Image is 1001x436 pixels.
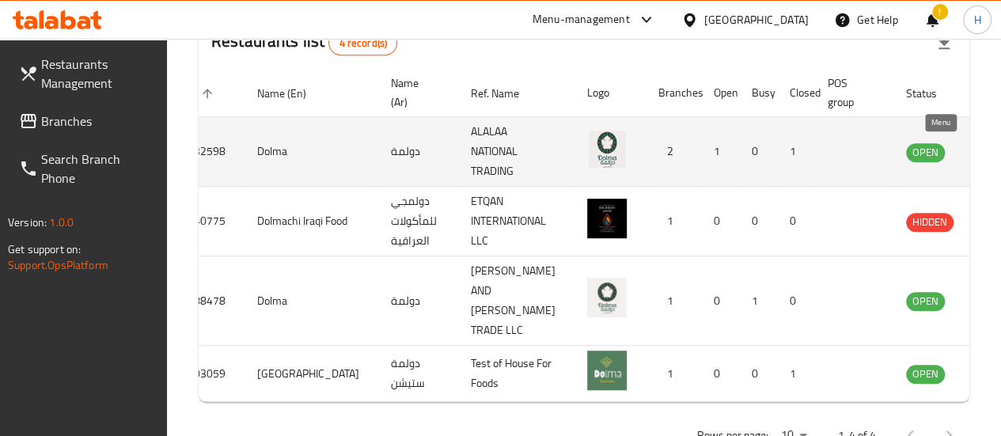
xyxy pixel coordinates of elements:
td: Dolma [245,117,378,187]
span: Status [906,84,957,103]
span: ID [188,84,218,103]
td: 1 [646,187,701,256]
th: Open [701,69,739,117]
h2: Restaurants list [211,29,397,55]
td: 1 [701,117,739,187]
td: 0 [701,346,739,402]
td: 1 [777,346,815,402]
span: Name (En) [257,84,327,103]
td: 1 [739,256,777,346]
span: Name (Ar) [391,74,439,112]
span: Restaurants Management [41,55,154,93]
td: Dolma [245,256,378,346]
img: Dolma [587,129,627,169]
span: HIDDEN [906,213,954,231]
td: 640775 [175,187,245,256]
span: Branches [41,112,154,131]
span: Search Branch Phone [41,150,154,188]
div: HIDDEN [906,213,954,232]
a: Search Branch Phone [6,140,167,197]
td: 688478 [175,256,245,346]
a: Restaurants Management [6,45,167,102]
td: دولمة [378,256,458,346]
img: Dolma Station [587,351,627,390]
td: 0 [701,256,739,346]
th: Busy [739,69,777,117]
div: OPEN [906,365,945,384]
td: 703059 [175,346,245,402]
td: 1 [646,256,701,346]
td: Dolmachi Iraqi Food [245,187,378,256]
div: OPEN [906,292,945,311]
th: Logo [574,69,646,117]
span: Version: [8,212,47,233]
td: 0 [777,256,815,346]
span: OPEN [906,292,945,310]
td: Test of House For Foods [458,346,574,402]
span: Get support on: [8,239,81,260]
img: Dolma [587,278,627,317]
td: 0 [739,346,777,402]
div: OPEN [906,143,945,162]
a: Branches [6,102,167,140]
div: Menu-management [533,10,630,29]
span: Ref. Name [471,84,540,103]
span: H [973,11,980,28]
td: ALALAA NATIONAL TRADING [458,117,574,187]
td: 0 [739,117,777,187]
td: 632598 [175,117,245,187]
img: Dolmachi Iraqi Food [587,199,627,238]
a: Support.OpsPlatform [8,255,108,275]
td: دولمجي للمأكولات العراقية [378,187,458,256]
td: 1 [777,117,815,187]
div: Total records count [328,30,397,55]
td: 1 [646,346,701,402]
td: ETQAN INTERNATIONAL LLC [458,187,574,256]
td: دولمة ستيشن [378,346,458,402]
span: 1.0.0 [49,212,74,233]
td: 0 [777,187,815,256]
span: 4 record(s) [329,36,396,51]
th: Branches [646,69,701,117]
td: 0 [701,187,739,256]
div: Export file [925,24,963,62]
th: Closed [777,69,815,117]
td: 0 [739,187,777,256]
td: [GEOGRAPHIC_DATA] [245,346,378,402]
span: POS group [828,74,874,112]
td: [PERSON_NAME] AND [PERSON_NAME] TRADE LLC [458,256,574,346]
td: 2 [646,117,701,187]
span: OPEN [906,365,945,383]
span: OPEN [906,143,945,161]
div: [GEOGRAPHIC_DATA] [704,11,809,28]
td: دولمة [378,117,458,187]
